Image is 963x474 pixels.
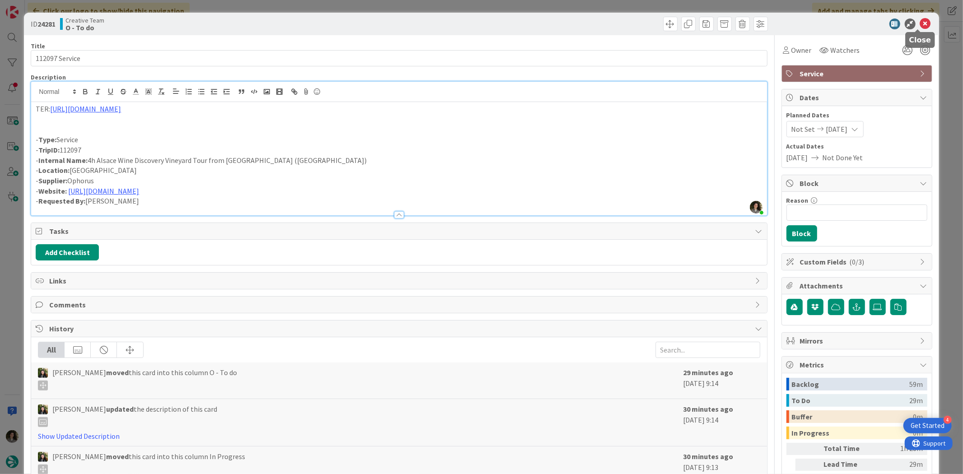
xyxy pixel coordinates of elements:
[52,367,237,390] span: [PERSON_NAME] this card into this column O - To do
[786,142,927,151] span: Actual Dates
[36,104,762,114] p: TER:
[36,135,762,145] p: - Service
[944,416,952,424] div: 4
[38,432,120,441] a: Show Updated Description
[910,394,923,407] div: 29m
[65,17,104,24] span: Creative Team
[792,427,913,439] div: In Progress
[106,368,129,377] b: moved
[36,155,762,166] p: - 4h Alsace Wine Discovery Vineyard Tour from [GEOGRAPHIC_DATA] ([GEOGRAPHIC_DATA])
[37,19,56,28] b: 24281
[38,145,60,154] strong: TripID:
[106,452,129,461] b: moved
[38,196,85,205] strong: Requested By:
[909,36,931,44] h5: Close
[910,378,923,390] div: 59m
[36,244,99,260] button: Add Checklist
[791,45,812,56] span: Owner
[38,342,65,358] div: All
[877,443,923,455] div: 1h 28m
[38,186,67,195] strong: Website:
[38,135,56,144] strong: Type:
[824,459,874,471] div: Lead Time
[684,404,734,414] b: 30 minutes ago
[31,73,66,81] span: Description
[800,359,916,370] span: Metrics
[800,256,916,267] span: Custom Fields
[36,186,762,196] p: -
[684,367,760,394] div: [DATE] 9:14
[106,404,134,414] b: updated
[38,404,48,414] img: BC
[38,156,88,165] strong: Internal Name:
[877,459,923,471] div: 29m
[823,152,863,163] span: Not Done Yet
[656,342,760,358] input: Search...
[36,165,762,176] p: - [GEOGRAPHIC_DATA]
[684,452,734,461] b: 30 minutes ago
[49,226,750,237] span: Tasks
[786,152,808,163] span: [DATE]
[50,104,121,113] a: [URL][DOMAIN_NAME]
[903,418,952,433] div: Open Get Started checklist, remaining modules: 4
[792,394,910,407] div: To Do
[800,92,916,103] span: Dates
[824,443,874,455] div: Total Time
[49,299,750,310] span: Comments
[831,45,860,56] span: Watchers
[68,186,139,195] a: [URL][DOMAIN_NAME]
[791,124,815,135] span: Not Set
[31,42,45,50] label: Title
[800,335,916,346] span: Mirrors
[800,178,916,189] span: Block
[800,280,916,291] span: Attachments
[36,176,762,186] p: - Ophorus
[684,404,760,441] div: [DATE] 9:14
[684,368,734,377] b: 29 minutes ago
[913,410,923,423] div: 0m
[49,275,750,286] span: Links
[36,196,762,206] p: - [PERSON_NAME]
[786,196,809,204] label: Reason
[800,68,916,79] span: Service
[38,368,48,378] img: BC
[19,1,41,12] span: Support
[750,201,763,214] img: EtGf2wWP8duipwsnFX61uisk7TBOWsWe.jpg
[31,19,56,29] span: ID
[38,176,67,185] strong: Supplier:
[38,452,48,462] img: BC
[49,323,750,334] span: History
[786,111,927,120] span: Planned Dates
[31,50,767,66] input: type card name here...
[792,378,910,390] div: Backlog
[826,124,848,135] span: [DATE]
[786,225,817,242] button: Block
[911,421,944,430] div: Get Started
[792,410,913,423] div: Buffer
[36,145,762,155] p: - 112097
[38,166,70,175] strong: Location:
[65,24,104,31] b: O - To do
[850,257,865,266] span: ( 0/3 )
[52,404,217,427] span: [PERSON_NAME] the description of this card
